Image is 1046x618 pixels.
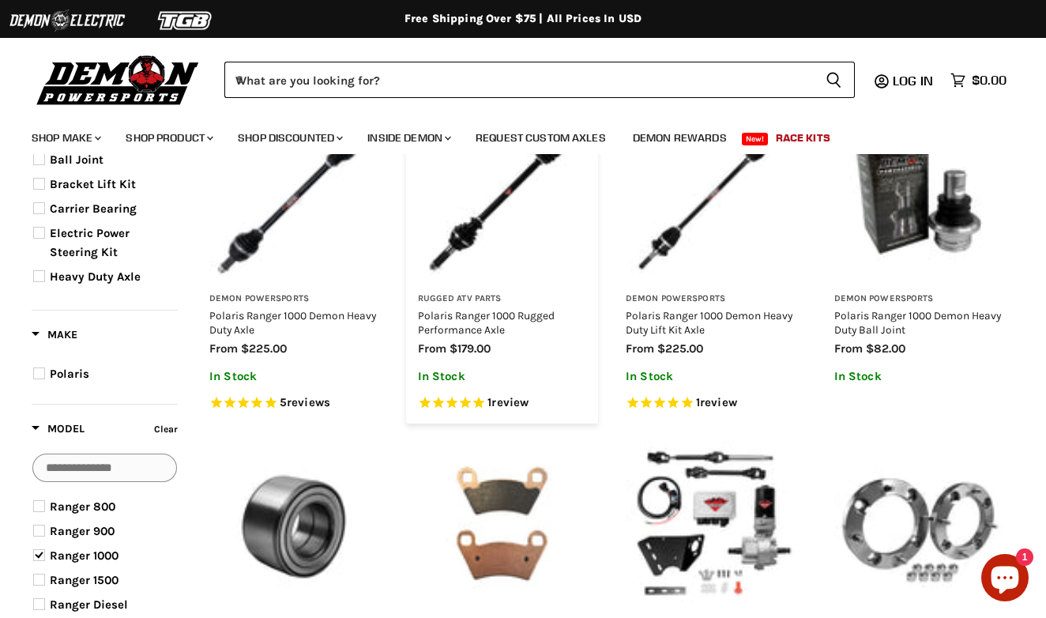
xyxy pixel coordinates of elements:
[209,439,378,609] img: Polaris Ranger 1000 Rugged Wheel Bearing
[834,293,1003,305] h3: Demon Powersports
[657,341,703,356] span: $225.00
[418,341,446,356] span: from
[126,6,245,36] img: TGB Logo 2
[866,341,905,356] span: $82.00
[209,395,378,412] span: Rated 5.0 out of 5 stars 5 reviews
[50,269,141,284] span: Heavy Duty Axle
[209,309,376,336] a: Polaris Ranger 1000 Demon Heavy Duty Axle
[834,113,1003,282] img: Polaris Ranger 1000 Demon Heavy Duty Ball Joint
[621,122,739,154] a: Demon Rewards
[626,395,795,412] span: Rated 5.0 out of 5 stars 1 reviews
[696,395,737,409] span: 1 reviews
[20,115,1003,154] ul: Main menu
[50,153,103,167] span: Ball Joint
[626,293,795,305] h3: Demon Powersports
[50,499,115,514] span: Ranger 800
[834,341,863,356] span: from
[418,395,587,412] span: Rated 5.0 out of 5 stars 1 reviews
[764,122,842,154] a: Race Kits
[418,439,587,609] img: Polaris Ranger 1000 Demon Sintered Brake Pads
[742,133,769,145] span: New!
[626,370,795,383] p: In Stock
[224,62,813,98] input: When autocomplete results are available use up and down arrows to review and enter to select
[893,73,933,89] span: Log in
[626,113,795,282] img: Polaris Ranger 1000 Demon Heavy Duty Lift Kit Axle
[834,370,1003,383] p: In Stock
[464,122,618,154] a: Request Custom Axles
[209,113,378,282] img: Polaris Ranger 1000 Demon Heavy Duty Axle
[32,328,77,341] span: Make
[356,122,461,154] a: Inside Demon
[32,327,77,347] button: Filter by Make
[626,439,795,609] img: Polaris Ranger 1000 Rugged Electric Power Steering Kit
[450,341,491,356] span: $179.00
[943,69,1014,92] a: $0.00
[50,367,89,381] span: Polaris
[972,73,1006,88] span: $0.00
[418,293,587,305] h3: Rugged ATV Parts
[700,395,737,409] span: review
[32,422,85,435] span: Model
[626,309,792,336] a: Polaris Ranger 1000 Demon Heavy Duty Lift Kit Axle
[20,122,111,154] a: Shop Make
[886,73,943,88] a: Log in
[209,293,378,305] h3: Demon Powersports
[50,597,128,612] span: Ranger Diesel
[280,395,330,409] span: 5 reviews
[50,524,115,538] span: Ranger 900
[626,341,654,356] span: from
[32,454,177,482] input: Search Options
[114,122,223,154] a: Shop Product
[813,62,855,98] button: Search
[32,421,85,441] button: Filter by Model
[418,370,587,383] p: In Stock
[834,439,1003,609] img: Polaris Ranger 1000 Rugged Wheel Spacer
[209,370,378,383] p: In Stock
[50,226,130,259] span: Electric Power Steering Kit
[491,395,529,409] span: review
[418,113,587,282] img: Polaris Ranger 1000 Rugged Performance Axle
[50,573,119,587] span: Ranger 1500
[8,6,126,36] img: Demon Electric Logo 2
[976,554,1033,605] inbox-online-store-chat: Shopify online store chat
[32,51,205,107] img: Demon Powersports
[50,548,119,563] span: Ranger 1000
[226,122,352,154] a: Shop Discounted
[209,341,238,356] span: from
[150,420,178,442] button: Clear filter by Model
[834,309,1001,336] a: Polaris Ranger 1000 Demon Heavy Duty Ball Joint
[50,202,137,216] span: Carrier Bearing
[487,395,529,409] span: 1 reviews
[287,395,330,409] span: reviews
[224,62,855,98] form: Product
[50,177,136,191] span: Bracket Lift Kit
[418,309,555,336] a: Polaris Ranger 1000 Rugged Performance Axle
[241,341,287,356] span: $225.00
